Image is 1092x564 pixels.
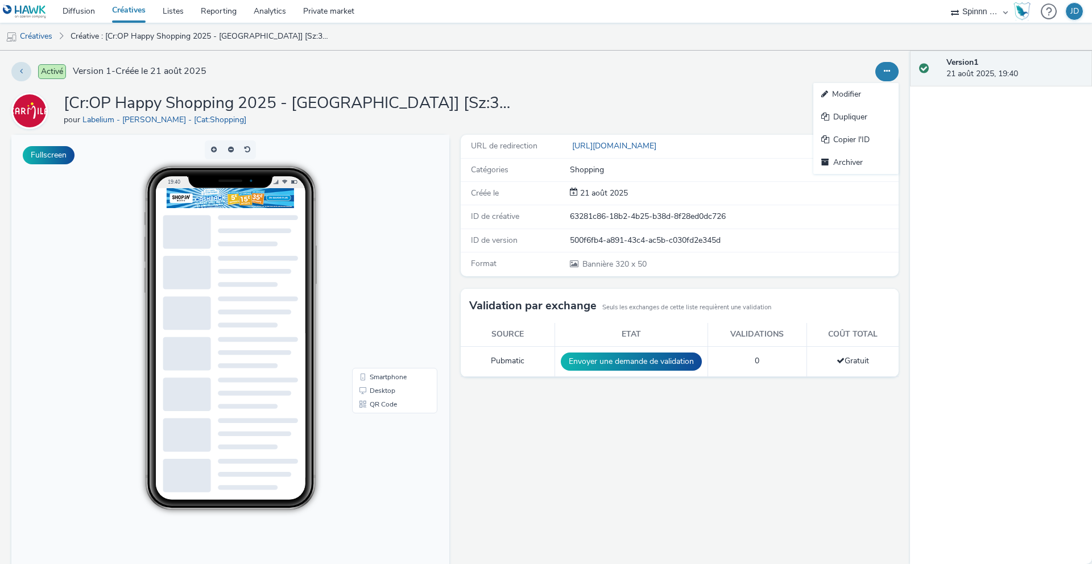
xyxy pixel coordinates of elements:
[578,188,628,199] div: Création 21 août 2025, 19:40
[581,259,647,269] span: 320 x 50
[570,140,661,151] a: [URL][DOMAIN_NAME]
[471,211,519,222] span: ID de créative
[343,249,424,263] li: Desktop
[813,151,899,174] a: Archiver
[156,44,169,50] span: 19:40
[73,65,206,78] span: Version 1 - Créée le 21 août 2025
[471,140,537,151] span: URL de redirection
[755,355,759,366] span: 0
[561,353,702,371] button: Envoyer une demande de validation
[3,5,47,19] img: undefined Logo
[358,252,384,259] span: Desktop
[813,106,899,128] a: Dupliquer
[358,239,395,246] span: Smartphone
[65,23,338,50] a: Créative : [Cr:OP Happy Shopping 2025 - [GEOGRAPHIC_DATA]] [Sz:320x50] [Ty:Drive to store] [Lg:FR...
[469,297,597,314] h3: Validation par exchange
[570,164,897,176] div: Shopping
[946,57,1083,80] div: 21 août 2025, 19:40
[358,266,386,273] span: QR Code
[155,53,283,73] img: Advertisement preview
[471,258,497,269] span: Format
[806,323,899,346] th: Coût total
[23,146,75,164] button: Fullscreen
[813,128,899,151] a: Copier l'ID
[343,263,424,276] li: QR Code
[570,235,897,246] div: 500f6fb4-a891-43c4-ac5b-c030fd2e345d
[38,64,66,79] span: Activé
[64,93,519,114] h1: [Cr:OP Happy Shopping 2025 - [GEOGRAPHIC_DATA]] [Sz:320x50] [Ty:Drive to store] [Lg:FR] [Ot:V1]
[602,303,771,312] small: Seuls les exchanges de cette liste requièrent une validation
[1014,2,1031,20] img: Hawk Academy
[555,323,708,346] th: Etat
[708,323,806,346] th: Validations
[471,188,499,198] span: Créée le
[471,164,508,175] span: Catégories
[1070,3,1079,20] div: JD
[471,235,518,246] span: ID de version
[343,235,424,249] li: Smartphone
[578,188,628,198] span: 21 août 2025
[582,259,615,269] span: Bannière
[461,323,555,346] th: Source
[946,57,978,68] strong: Version 1
[82,114,251,125] a: Labelium - [PERSON_NAME] - [Cat:Shopping]
[570,211,897,222] div: 63281c86-18b2-4b25-b38d-8f28ed0dc726
[6,31,17,43] img: mobile
[11,105,52,116] a: Labelium - JD - Carmila - [Cat:Shopping]
[13,94,46,127] img: Labelium - JD - Carmila - [Cat:Shopping]
[64,114,82,125] span: pour
[837,355,869,366] span: Gratuit
[813,83,899,106] a: Modifier
[1014,2,1035,20] a: Hawk Academy
[461,346,555,376] td: Pubmatic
